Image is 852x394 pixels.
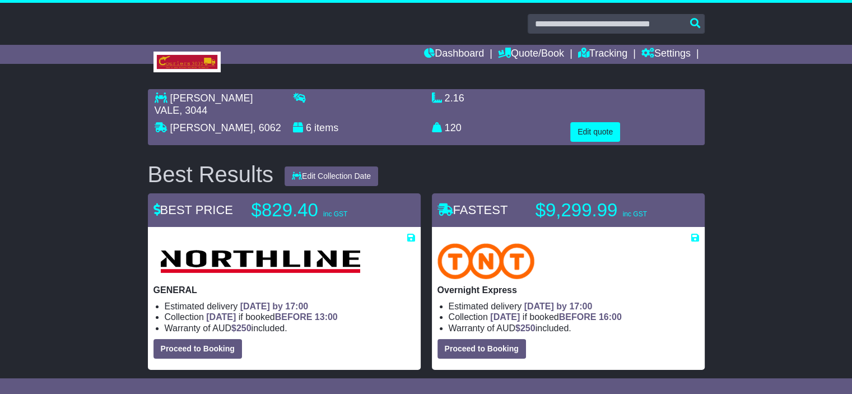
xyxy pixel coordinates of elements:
span: items [314,122,338,133]
span: [DATE] by 17:00 [524,302,593,311]
li: Warranty of AUD included. [449,323,699,333]
span: inc GST [622,210,646,218]
span: $ [515,323,536,333]
span: , 3044 [179,105,207,116]
span: 120 [445,122,462,133]
button: Edit quote [570,122,620,142]
span: inc GST [323,210,347,218]
span: BEFORE [275,312,313,322]
a: Tracking [578,45,627,64]
span: 250 [236,323,252,333]
p: $829.40 [252,199,392,221]
p: Overnight Express [437,285,699,295]
a: Dashboard [424,45,484,64]
span: if booked [206,312,337,322]
li: Collection [449,312,699,322]
img: Northline Distribution: GENERAL [153,243,367,279]
div: Best Results [142,162,280,187]
span: [DATE] [490,312,520,322]
span: [DATE] [206,312,236,322]
span: 2.16 [445,92,464,104]
span: [PERSON_NAME] VALE [155,92,253,116]
li: Warranty of AUD included. [165,323,415,333]
span: $ [231,323,252,333]
li: Collection [165,312,415,322]
span: [DATE] by 17:00 [240,302,309,311]
span: FASTEST [437,203,508,217]
button: Proceed to Booking [437,339,526,359]
p: $9,299.99 [536,199,676,221]
li: Estimated delivery [449,301,699,312]
img: TNT Domestic: Overnight Express [437,243,535,279]
p: GENERAL [153,285,415,295]
span: [PERSON_NAME] [170,122,253,133]
span: BEFORE [559,312,597,322]
a: Quote/Book [498,45,564,64]
span: 16:00 [599,312,622,322]
span: 13:00 [315,312,338,322]
button: Edit Collection Date [285,166,378,186]
span: , 6062 [253,122,281,133]
li: Estimated delivery [165,301,415,312]
a: Settings [641,45,691,64]
button: Proceed to Booking [153,339,242,359]
span: BEST PRICE [153,203,233,217]
span: 250 [520,323,536,333]
span: 6 [306,122,311,133]
span: if booked [490,312,621,322]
